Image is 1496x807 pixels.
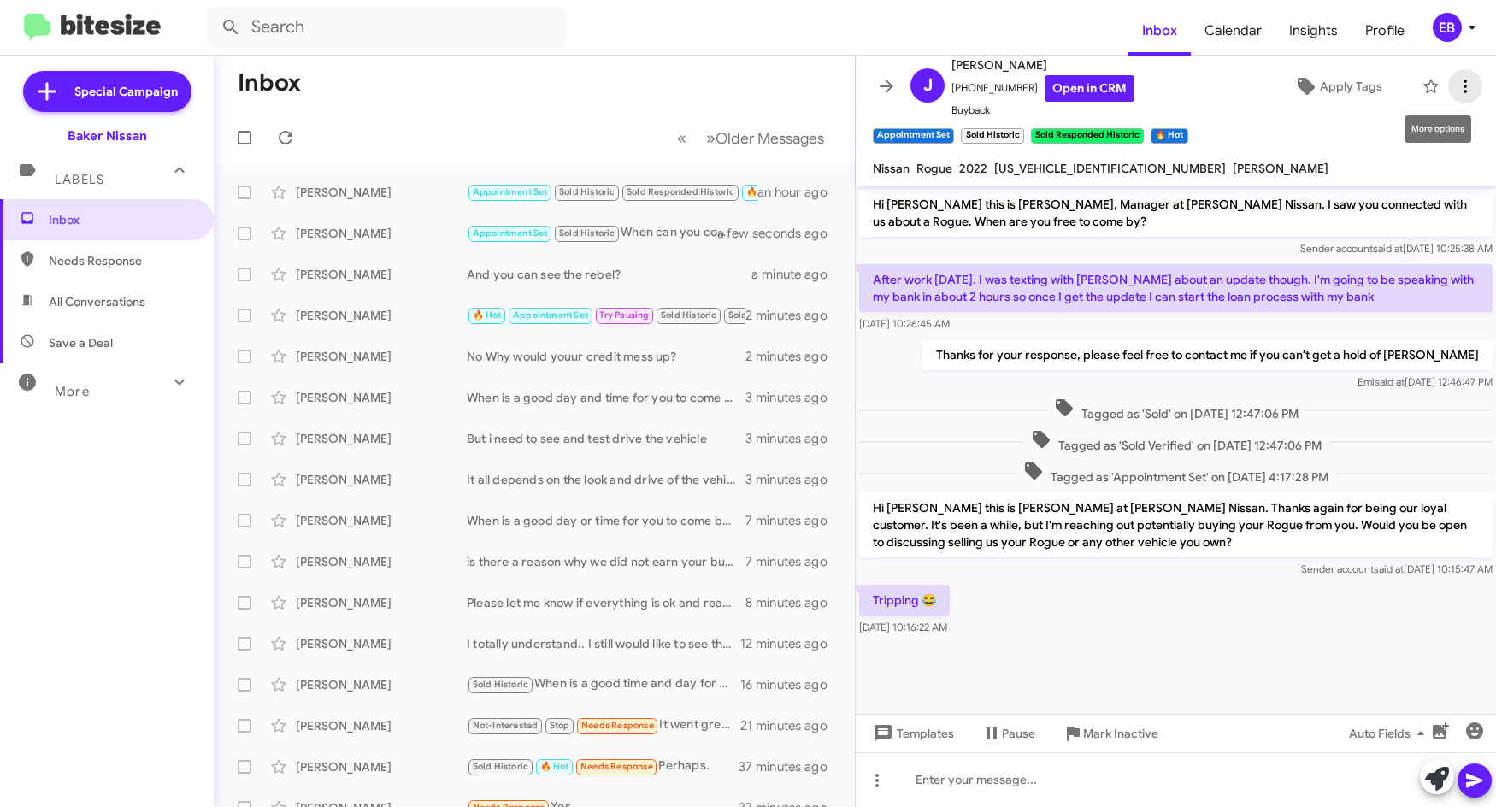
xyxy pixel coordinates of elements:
span: [PHONE_NUMBER] [951,75,1134,102]
input: Search [207,7,566,48]
div: 21 minutes ago [740,717,841,734]
div: Please let me know if everything is ok and ready to move forward. [467,594,745,611]
div: [PERSON_NAME] [296,430,467,447]
p: Tripping 😂 [859,585,950,616]
span: 🔥 Hot [473,309,502,321]
span: Buyback [951,102,1134,119]
div: [PERSON_NAME] [296,676,467,693]
div: 37 minutes ago [739,758,841,775]
span: Rogue [916,161,952,176]
button: Apply Tags [1261,71,1414,102]
div: It went great! Picking up the car [DATE] [467,716,740,735]
div: a few seconds ago [739,225,841,242]
div: More options [1405,115,1471,143]
span: Labels [55,172,104,187]
span: Appointment Set [473,186,548,197]
span: Auto Fields [1349,718,1431,749]
span: Needs Response [581,720,654,731]
span: Sender account [DATE] 10:25:38 AM [1300,242,1493,255]
button: Pause [968,718,1049,749]
span: Apply Tags [1320,71,1382,102]
span: Appointment Set [473,227,548,239]
span: 🔥 Hot [540,761,569,772]
span: Sold Historic [473,679,529,690]
div: We are here to help and earn your business. What kind of car are you interested in? [467,305,745,325]
span: Save a Deal [49,334,113,351]
span: 🔥 Hot [746,186,775,197]
a: Special Campaign [23,71,191,112]
button: Previous [667,121,697,156]
span: Appointment Set [513,309,588,321]
div: [PERSON_NAME] [296,471,467,488]
div: But i need to see and test drive the vehicle [467,430,745,447]
span: Sender account [DATE] 10:15:47 AM [1301,563,1493,575]
span: Templates [869,718,954,749]
span: More [55,384,90,399]
div: EB [1433,13,1462,42]
a: Insights [1275,6,1352,56]
div: 7 minutes ago [745,553,841,570]
span: Try Pausing [599,309,649,321]
div: [PERSON_NAME] [296,553,467,570]
span: Special Campaign [74,83,178,100]
div: When is a good time and day for you to come in ? [467,674,740,694]
span: Not-Interested [473,720,539,731]
div: 16 minutes ago [740,676,841,693]
a: Calendar [1191,6,1275,56]
span: [DATE] 10:26:45 AM [859,317,950,330]
span: All Conversations [49,293,145,310]
div: [PERSON_NAME] [296,635,467,652]
div: 2 minutes ago [745,348,841,365]
div: [PERSON_NAME] [296,389,467,406]
div: And you can see the rebel? [467,266,751,283]
div: [PERSON_NAME] [296,758,467,775]
span: said at [1374,563,1404,575]
h1: Inbox [238,69,301,97]
div: [PERSON_NAME] [296,594,467,611]
small: Sold Responded Historic [1031,128,1144,144]
small: Appointment Set [873,128,954,144]
div: 3 minutes ago [745,430,841,447]
span: Sold Historic [559,227,615,239]
span: [PERSON_NAME] [1233,161,1328,176]
span: Emi [DATE] 12:46:47 PM [1358,375,1493,388]
div: is there a reason why we did not earn your business? [467,553,745,570]
span: Sold Responded Historic [728,309,837,321]
div: Tripping 😂 [467,182,757,202]
div: [PERSON_NAME] [296,266,467,283]
div: 8 minutes ago [745,594,841,611]
span: Older Messages [716,129,824,148]
small: 🔥 Hot [1151,128,1187,144]
div: [PERSON_NAME] [296,348,467,365]
div: [PERSON_NAME] [296,307,467,324]
span: Mark Inactive [1083,718,1158,749]
span: Tagged as 'Sold' on [DATE] 12:47:06 PM [1047,398,1305,422]
nav: Page navigation example [668,121,834,156]
span: [PERSON_NAME] [951,55,1134,75]
button: EB [1418,13,1477,42]
p: Hi [PERSON_NAME] this is [PERSON_NAME] at [PERSON_NAME] Nissan. Thanks again for being our loyal ... [859,492,1493,557]
span: « [677,127,686,149]
span: [DATE] 10:16:22 AM [859,621,947,633]
small: Sold Historic [961,128,1023,144]
div: No Why would youur credit mess up? [467,348,745,365]
div: [PERSON_NAME] [296,225,467,242]
div: Baker Nissan [68,127,147,144]
button: Auto Fields [1335,718,1445,749]
a: Profile [1352,6,1418,56]
span: Sold Historic [559,186,615,197]
span: Inbox [49,211,194,228]
div: I totally understand.. I still would like to see the vehicle if possible [467,635,740,652]
div: 2 minutes ago [745,307,841,324]
div: When is a good day and time for you to come by and let us see it? [467,389,745,406]
div: [PERSON_NAME] [296,717,467,734]
a: Inbox [1128,6,1191,56]
span: Tagged as 'Appointment Set' on [DATE] 4:17:28 PM [1016,461,1335,486]
span: said at [1375,375,1405,388]
div: [PERSON_NAME] [296,512,467,529]
span: Nissan [873,161,910,176]
span: 2022 [959,161,987,176]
